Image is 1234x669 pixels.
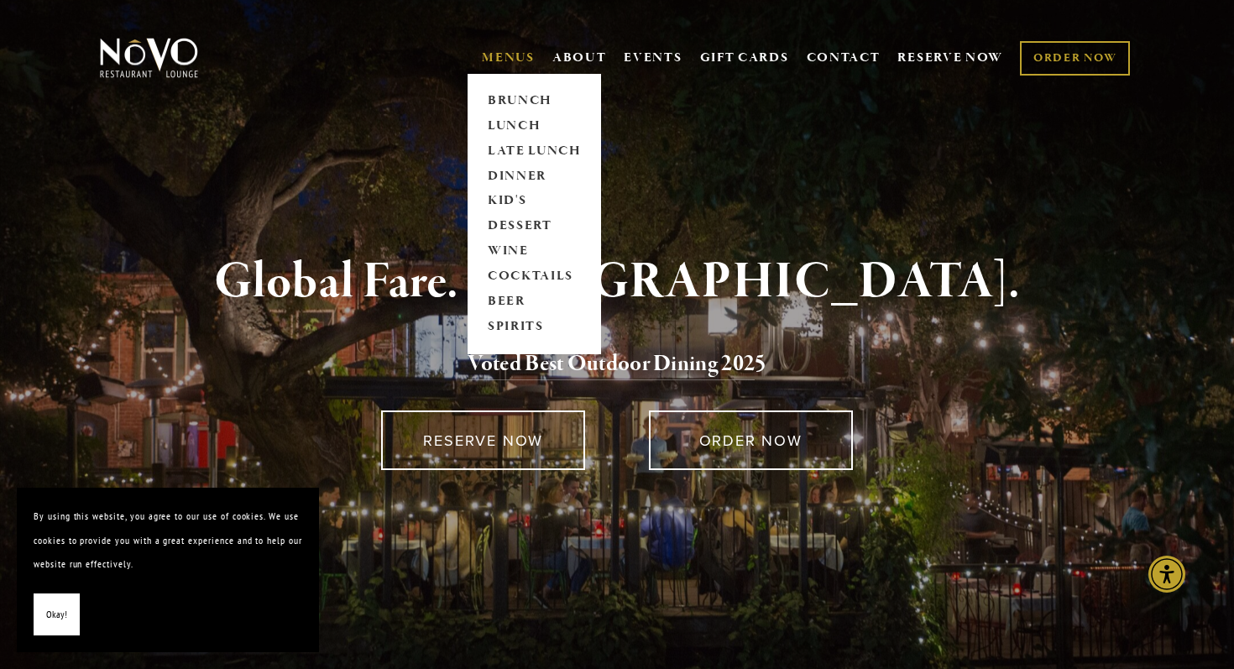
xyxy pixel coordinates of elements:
[482,164,587,189] a: DINNER
[552,50,607,66] a: ABOUT
[46,603,67,627] span: Okay!
[482,113,587,139] a: LUNCH
[482,50,535,66] a: MENUS
[482,139,587,164] a: LATE LUNCH
[17,488,319,652] section: Cookie banner
[897,42,1003,74] a: RESERVE NOW
[482,264,587,290] a: COCKTAILS
[128,347,1106,382] h2: 5
[482,189,587,214] a: KID'S
[34,504,302,577] p: By using this website, you agree to our use of cookies. We use cookies to provide you with a grea...
[1020,41,1130,76] a: ORDER NOW
[482,214,587,239] a: DESSERT
[97,37,201,79] img: Novo Restaurant &amp; Lounge
[468,349,755,381] a: Voted Best Outdoor Dining 202
[700,42,789,74] a: GIFT CARDS
[649,410,853,470] a: ORDER NOW
[482,290,587,315] a: BEER
[381,410,585,470] a: RESERVE NOW
[214,250,1019,314] strong: Global Fare. [GEOGRAPHIC_DATA].
[482,88,587,113] a: BRUNCH
[34,593,80,636] button: Okay!
[624,50,682,66] a: EVENTS
[482,315,587,340] a: SPIRITS
[482,239,587,264] a: WINE
[807,42,881,74] a: CONTACT
[1148,556,1185,593] div: Accessibility Menu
